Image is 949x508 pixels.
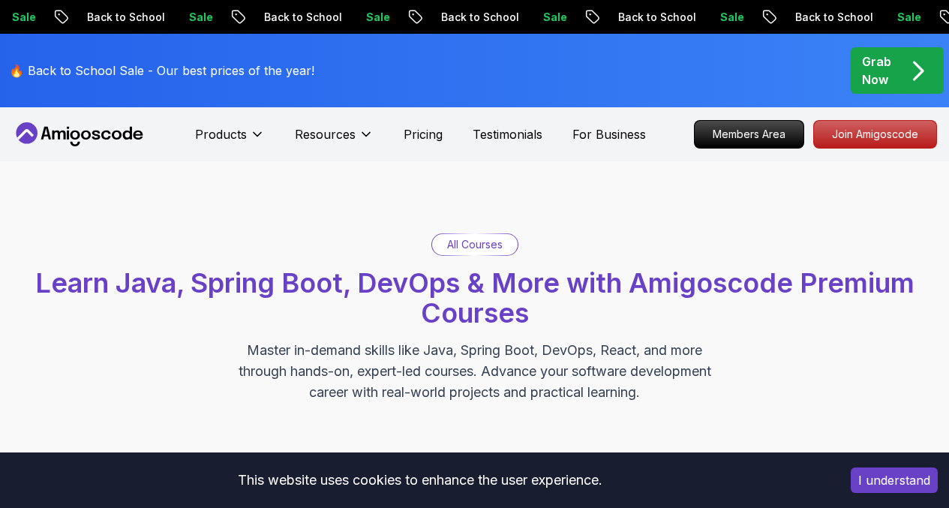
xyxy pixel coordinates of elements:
[9,62,314,80] p: 🔥 Back to School Sale - Our best prices of the year!
[695,121,803,148] p: Members Area
[778,10,880,25] p: Back to School
[349,10,397,25] p: Sale
[223,340,727,403] p: Master in-demand skills like Java, Spring Boot, DevOps, React, and more through hands-on, expert-...
[473,125,542,143] a: Testimonials
[70,10,172,25] p: Back to School
[295,125,374,155] button: Resources
[295,125,356,143] p: Resources
[195,125,265,155] button: Products
[851,467,938,493] button: Accept cookies
[172,10,220,25] p: Sale
[703,10,751,25] p: Sale
[694,120,804,149] a: Members Area
[11,464,828,497] div: This website uses cookies to enhance the user experience.
[424,10,526,25] p: Back to School
[404,125,443,143] a: Pricing
[862,53,891,89] p: Grab Now
[814,121,936,148] p: Join Amigoscode
[572,125,646,143] a: For Business
[880,10,928,25] p: Sale
[195,125,247,143] p: Products
[447,237,503,252] p: All Courses
[247,10,349,25] p: Back to School
[35,266,914,329] span: Learn Java, Spring Boot, DevOps & More with Amigoscode Premium Courses
[813,120,937,149] a: Join Amigoscode
[601,10,703,25] p: Back to School
[526,10,574,25] p: Sale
